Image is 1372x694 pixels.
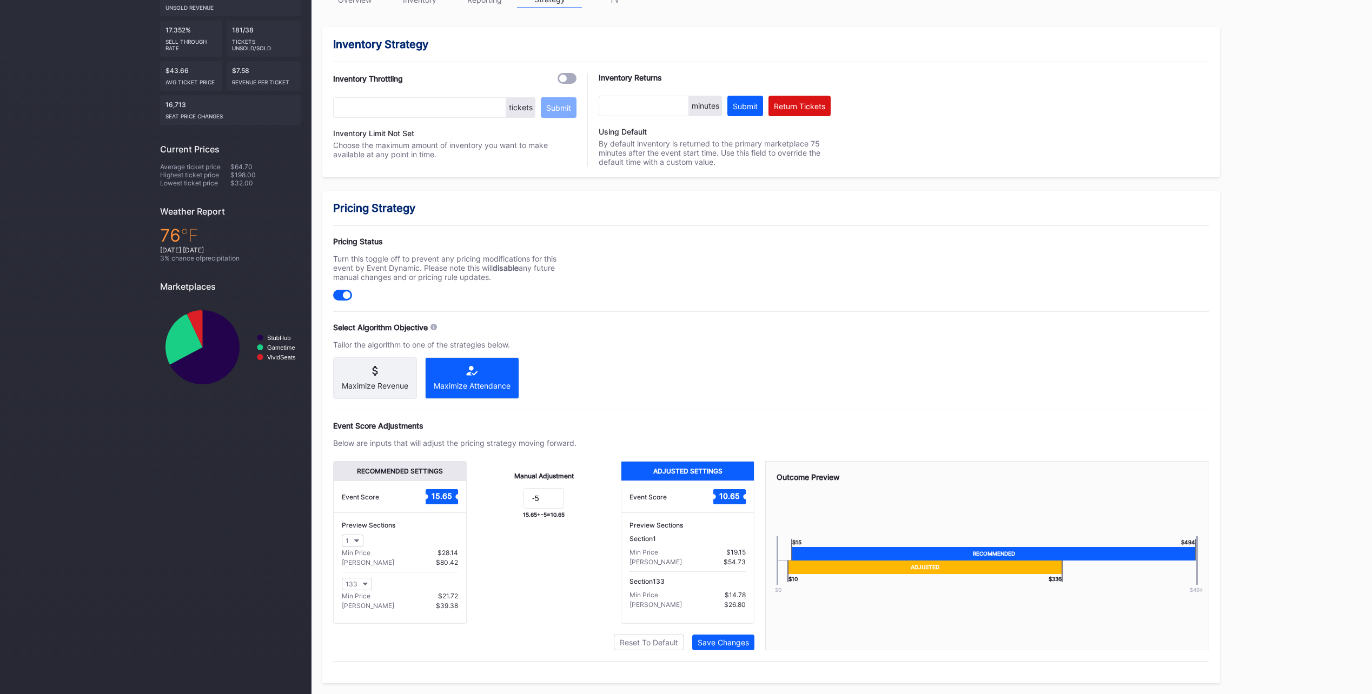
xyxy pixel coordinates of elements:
text: StubHub [267,335,291,341]
div: [PERSON_NAME] [342,558,394,566]
span: ℉ [181,225,198,246]
div: [PERSON_NAME] [342,602,394,610]
div: $198.00 [230,171,301,179]
div: Highest ticket price [160,171,230,179]
text: Gametime [267,344,295,351]
div: Event Score Adjustments [333,421,1209,430]
div: [DATE] [DATE] [160,246,301,254]
div: Recommended Settings [334,462,466,481]
div: Min Price [342,592,370,600]
button: Submit [727,96,763,116]
div: $32.00 [230,179,301,187]
div: $54.73 [724,558,746,566]
div: Save Changes [698,638,749,647]
div: Adjusted [787,560,1063,574]
button: Return Tickets [768,96,831,116]
div: Turn this toggle off to prevent any pricing modifications for this event by Event Dynamic. Please... [333,254,576,282]
div: 16,713 [160,95,301,125]
div: 17.352% [160,21,222,57]
div: Min Price [342,549,370,557]
div: $14.78 [725,591,746,599]
div: Weather Report [160,206,301,217]
div: Section 1 [629,535,746,543]
div: Below are inputs that will adjust the pricing strategy moving forward. [333,438,576,448]
button: 133 [342,578,372,590]
div: By default inventory is returned to the primary marketplace 75 minutes after the event start time... [599,127,831,166]
div: Choose the maximum amount of inventory you want to make available at any point in time. [333,141,576,159]
div: Outcome Preview [777,472,1198,482]
div: Tickets Unsold/Sold [232,34,296,51]
div: Return Tickets [774,102,825,111]
div: $43.66 [160,61,222,91]
div: 1 [346,537,349,545]
div: Inventory Throttling [333,74,403,83]
div: Section 133 [629,577,746,585]
div: 3 % chance of precipitation [160,254,301,262]
div: $21.72 [438,592,458,600]
div: Preview Sections [342,521,458,529]
div: Marketplaces [160,281,301,292]
div: $28.14 [438,549,458,557]
div: $7.58 [227,61,301,91]
button: Save Changes [692,635,754,650]
div: $ 336 [1049,574,1063,582]
div: Using Default [599,127,831,136]
button: Submit [541,97,576,118]
div: Select Algorithm Objective [333,323,428,332]
div: Event Score [342,493,379,501]
div: Pricing Strategy [333,202,1209,215]
div: Adjusted Settings [621,462,754,481]
div: Current Prices [160,144,301,155]
div: $39.38 [436,602,458,610]
div: 133 [346,580,357,588]
div: Lowest ticket price [160,179,230,187]
div: Tailor the algorithm to one of the strategies below. [333,340,576,349]
div: [PERSON_NAME] [629,600,682,609]
div: [PERSON_NAME] [629,558,682,566]
div: $19.15 [726,548,746,556]
button: Reset To Default [614,635,684,650]
div: minutes [689,96,722,116]
div: $26.80 [724,600,746,609]
div: 76 [160,225,301,246]
div: Manual Adjustment [514,472,574,480]
div: Maximize Revenue [342,381,408,390]
div: Revenue per ticket [232,75,296,85]
div: Event Score [629,493,667,501]
div: Submit [546,103,571,112]
div: $80.42 [436,558,458,566]
div: $ 15 [791,539,801,547]
div: $0 [759,586,797,593]
div: Inventory Returns [599,73,831,82]
div: $ 10 [787,574,798,582]
div: $ 494 [1181,539,1196,547]
div: seat price changes [165,109,295,119]
div: Sell Through Rate [165,34,217,51]
div: $ 494 [1177,586,1215,593]
div: Inventory Strategy [333,38,1209,51]
div: Inventory Limit Not Set [333,129,576,138]
div: $64.70 [230,163,301,171]
button: 1 [342,535,363,547]
div: Preview Sections [629,521,746,529]
div: tickets [506,97,535,118]
div: Min Price [629,548,658,556]
div: Maximize Attendance [434,381,511,390]
div: Pricing Status [333,237,576,246]
text: 10.65 [719,491,740,501]
svg: Chart title [160,300,301,395]
strong: disable [493,263,519,272]
div: Submit [733,102,758,111]
div: Avg ticket price [165,75,217,85]
text: VividSeats [267,354,296,361]
div: 15.65 + -5 = 10.65 [523,511,565,518]
div: Average ticket price [160,163,230,171]
div: Recommended [791,547,1196,560]
div: Reset To Default [620,638,678,647]
div: 181/38 [227,21,301,57]
text: 15.65 [432,491,452,501]
div: Min Price [629,591,658,599]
